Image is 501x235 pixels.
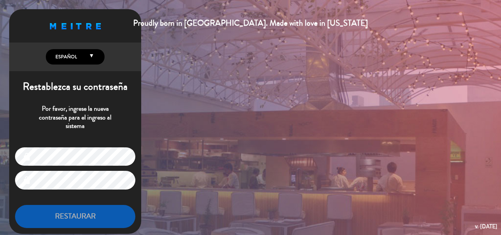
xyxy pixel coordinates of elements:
i: lock [22,153,31,161]
p: Por favor, ingrese la nueva contraseña para el ingreso al sistema [15,104,135,130]
div: v. [DATE] [475,221,497,231]
h1: Restablezca su contraseña [9,81,141,93]
span: Español [54,53,77,60]
i: lock [22,176,31,185]
button: RESTAURAR [15,205,135,228]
